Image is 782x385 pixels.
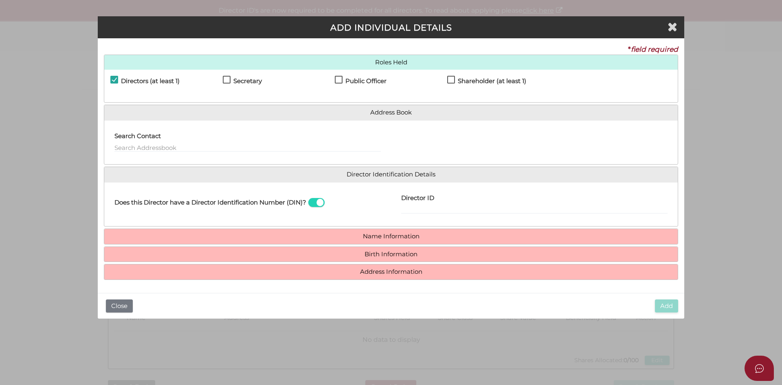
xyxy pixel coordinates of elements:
[745,356,774,381] button: Open asap
[114,133,161,140] h4: Search Contact
[114,143,381,152] input: Search Addressbook
[655,299,678,313] button: Add
[110,233,672,240] a: Name Information
[110,171,672,178] a: Director Identification Details
[401,195,434,202] h4: Director ID
[106,299,133,313] button: Close
[114,199,306,206] h4: Does this Director have a Director Identification Number (DIN)?
[110,251,672,258] a: Birth Information
[110,268,672,275] a: Address Information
